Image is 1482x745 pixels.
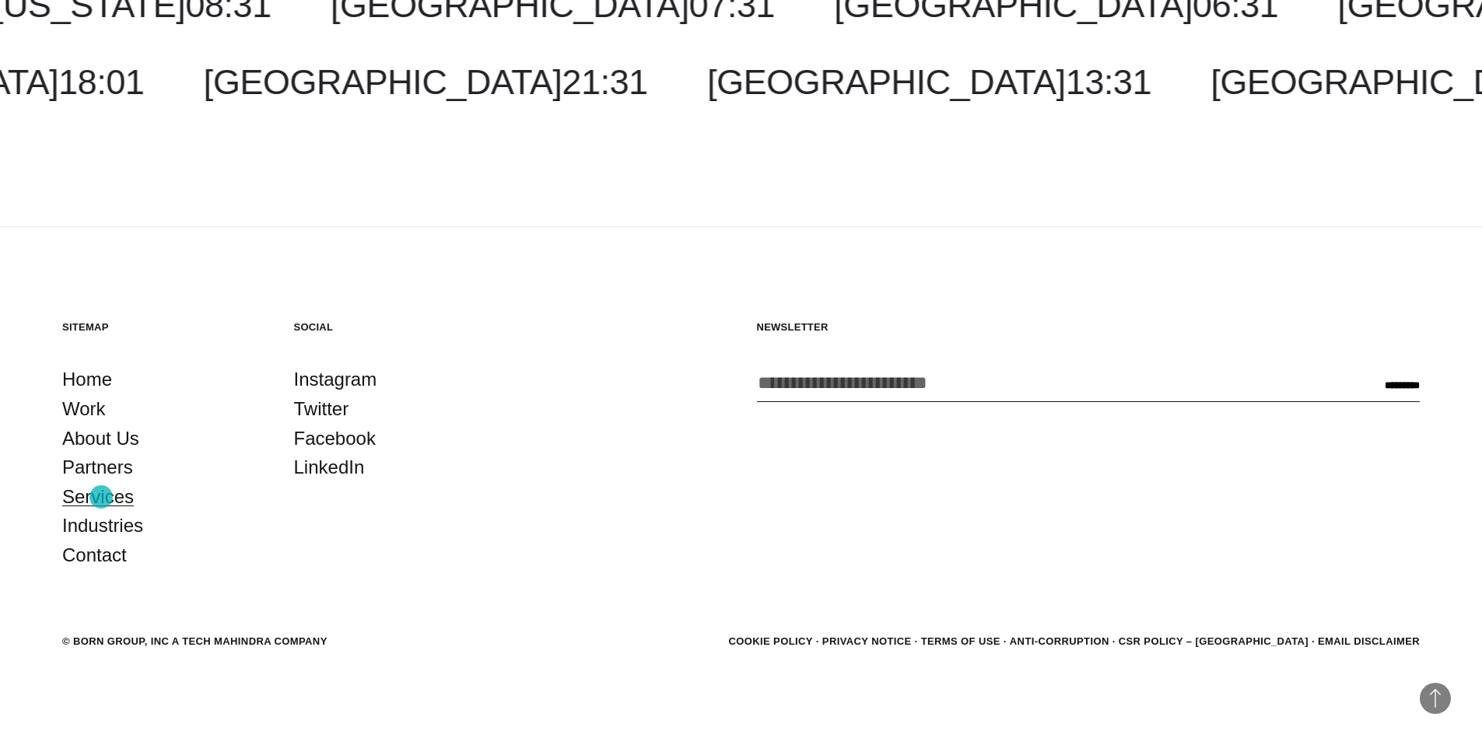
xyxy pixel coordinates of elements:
[62,511,143,540] a: Industries
[562,62,647,102] span: 21:31
[62,540,127,570] a: Contact
[707,62,1151,102] a: [GEOGRAPHIC_DATA]13:31
[294,365,377,394] a: Instagram
[62,320,263,334] h5: Sitemap
[62,394,106,424] a: Work
[1010,635,1109,647] a: Anti-Corruption
[294,394,349,424] a: Twitter
[62,453,133,482] a: Partners
[294,424,376,453] a: Facebook
[1066,62,1151,102] span: 13:31
[757,320,1421,334] h5: Newsletter
[204,62,648,102] a: [GEOGRAPHIC_DATA]21:31
[294,453,365,482] a: LinkedIn
[58,62,144,102] span: 18:01
[62,365,112,394] a: Home
[294,320,495,334] h5: Social
[921,635,1000,647] a: Terms of Use
[822,635,912,647] a: Privacy Notice
[62,424,139,453] a: About Us
[62,634,328,649] div: © BORN GROUP, INC A Tech Mahindra Company
[62,482,134,512] a: Services
[728,635,812,647] a: Cookie Policy
[1119,635,1309,647] a: CSR POLICY – [GEOGRAPHIC_DATA]
[1318,635,1420,647] a: Email Disclaimer
[1420,683,1451,714] button: Back to Top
